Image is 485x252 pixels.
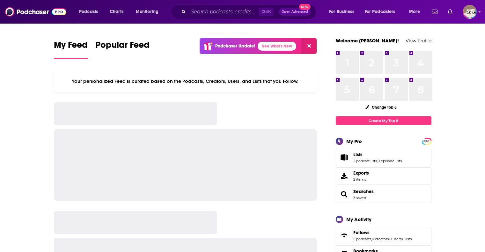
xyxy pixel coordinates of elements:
[106,7,127,17] a: Charts
[353,230,412,235] a: Follows
[338,171,351,180] span: Exports
[353,170,369,176] span: Exports
[338,153,351,162] a: Lists
[338,231,351,240] a: Follows
[361,7,405,17] button: open menu
[423,139,430,143] a: PRO
[259,8,274,16] span: Ctrl K
[405,7,428,17] button: open menu
[353,230,370,235] span: Follows
[131,7,167,17] button: open menu
[353,159,377,163] a: 2 podcast lists
[353,237,371,241] a: 5 podcasts
[463,5,477,19] img: User Profile
[75,7,106,17] button: open menu
[95,40,150,54] span: Popular Feed
[463,5,477,19] span: Logged in as JeremyBonds
[371,237,372,241] span: ,
[361,103,401,111] button: Change Top 8
[136,7,158,16] span: Monitoring
[329,7,354,16] span: For Business
[258,42,296,51] a: See What's New
[215,43,255,49] p: Podchaser Update!
[338,190,351,199] a: Searches
[5,6,66,18] img: Podchaser - Follow, Share and Rate Podcasts
[336,167,431,184] a: Exports
[406,38,431,44] a: View Profile
[336,227,431,244] span: Follows
[299,4,311,10] span: New
[279,8,311,16] button: Open AdvancedNew
[409,7,420,16] span: More
[353,152,402,157] a: Lists
[188,7,259,17] input: Search podcasts, credits, & more...
[372,237,389,241] a: 0 creators
[336,149,431,166] span: Lists
[429,6,440,17] a: Show notifications dropdown
[54,40,88,54] span: My Feed
[346,138,362,144] div: My Pro
[463,5,477,19] button: Show profile menu
[54,40,88,59] a: My Feed
[353,189,374,194] a: Searches
[353,177,369,182] span: 2 items
[95,40,150,59] a: Popular Feed
[353,152,363,157] span: Lists
[365,7,395,16] span: For Podcasters
[377,159,378,163] span: ,
[378,159,402,163] a: 0 episode lists
[336,116,431,125] a: Create My Top 8
[282,10,308,13] span: Open Advanced
[445,6,455,17] a: Show notifications dropdown
[177,4,322,19] div: Search podcasts, credits, & more...
[402,237,412,241] a: 0 lists
[325,7,362,17] button: open menu
[336,38,399,44] a: Welcome [PERSON_NAME]!
[353,196,366,200] a: 3 saved
[79,7,98,16] span: Podcasts
[110,7,123,16] span: Charts
[346,216,371,222] div: My Activity
[389,237,401,241] a: 0 users
[54,70,317,92] div: Your personalized Feed is curated based on the Podcasts, Creators, Users, and Lists that you Follow.
[336,186,431,203] span: Searches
